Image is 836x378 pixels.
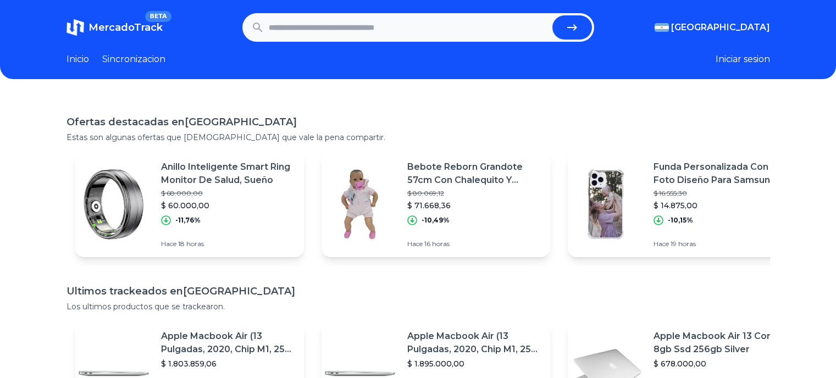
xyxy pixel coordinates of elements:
p: Apple Macbook Air (13 Pulgadas, 2020, Chip M1, 256 Gb De Ssd, 8 Gb De Ram) - Plata [161,330,295,356]
a: Inicio [67,53,89,66]
p: Estas son algunas ofertas que [DEMOGRAPHIC_DATA] que vale la pena compartir. [67,132,770,143]
p: -10,49% [422,216,450,225]
p: $ 1.803.859,06 [161,358,295,369]
p: Apple Macbook Air (13 Pulgadas, 2020, Chip M1, 256 Gb De Ssd, 8 Gb De Ram) - Plata [407,330,541,356]
h1: Ofertas destacadas en [GEOGRAPHIC_DATA] [67,114,770,130]
p: Bebote Reborn Grandote 57cm Con Chalequito Y Capucha [407,160,541,187]
img: MercadoTrack [67,19,84,36]
p: Funda Personalizada Con Foto Diseño Para Samsung Motorola [654,160,788,187]
p: Anillo Inteligente Smart Ring Monitor De Salud, Sueño [161,160,295,187]
p: -11,76% [175,216,201,225]
p: $ 678.000,00 [654,358,788,369]
p: $ 60.000,00 [161,200,295,211]
a: Featured imageBebote Reborn Grandote 57cm Con Chalequito Y Capucha$ 80.069,12$ 71.668,36-10,49%Ha... [322,152,550,257]
a: Featured imageAnillo Inteligente Smart Ring Monitor De Salud, Sueño$ 68.000,00$ 60.000,00-11,76%H... [75,152,304,257]
p: Apple Macbook Air 13 Core I5 8gb Ssd 256gb Silver [654,330,788,356]
p: Hace 19 horas [654,240,788,248]
img: Featured image [322,166,398,243]
img: Featured image [75,166,152,243]
p: Hace 18 horas [161,240,295,248]
h1: Ultimos trackeados en [GEOGRAPHIC_DATA] [67,283,770,299]
p: $ 1.895.000,00 [407,358,541,369]
button: [GEOGRAPHIC_DATA] [655,21,770,34]
button: Iniciar sesion [716,53,770,66]
a: MercadoTrackBETA [67,19,163,36]
p: -10,15% [668,216,693,225]
span: [GEOGRAPHIC_DATA] [671,21,770,34]
p: Los ultimos productos que se trackearon. [67,301,770,312]
p: $ 68.000,00 [161,189,295,198]
img: Featured image [568,166,645,243]
span: BETA [145,11,171,22]
p: $ 71.668,36 [407,200,541,211]
p: $ 80.069,12 [407,189,541,198]
a: Featured imageFunda Personalizada Con Foto Diseño Para Samsung Motorola$ 16.555,30$ 14.875,00-10,... [568,152,796,257]
img: Argentina [655,23,669,32]
p: Hace 16 horas [407,240,541,248]
p: $ 16.555,30 [654,189,788,198]
p: $ 14.875,00 [654,200,788,211]
span: MercadoTrack [88,21,163,34]
a: Sincronizacion [102,53,165,66]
